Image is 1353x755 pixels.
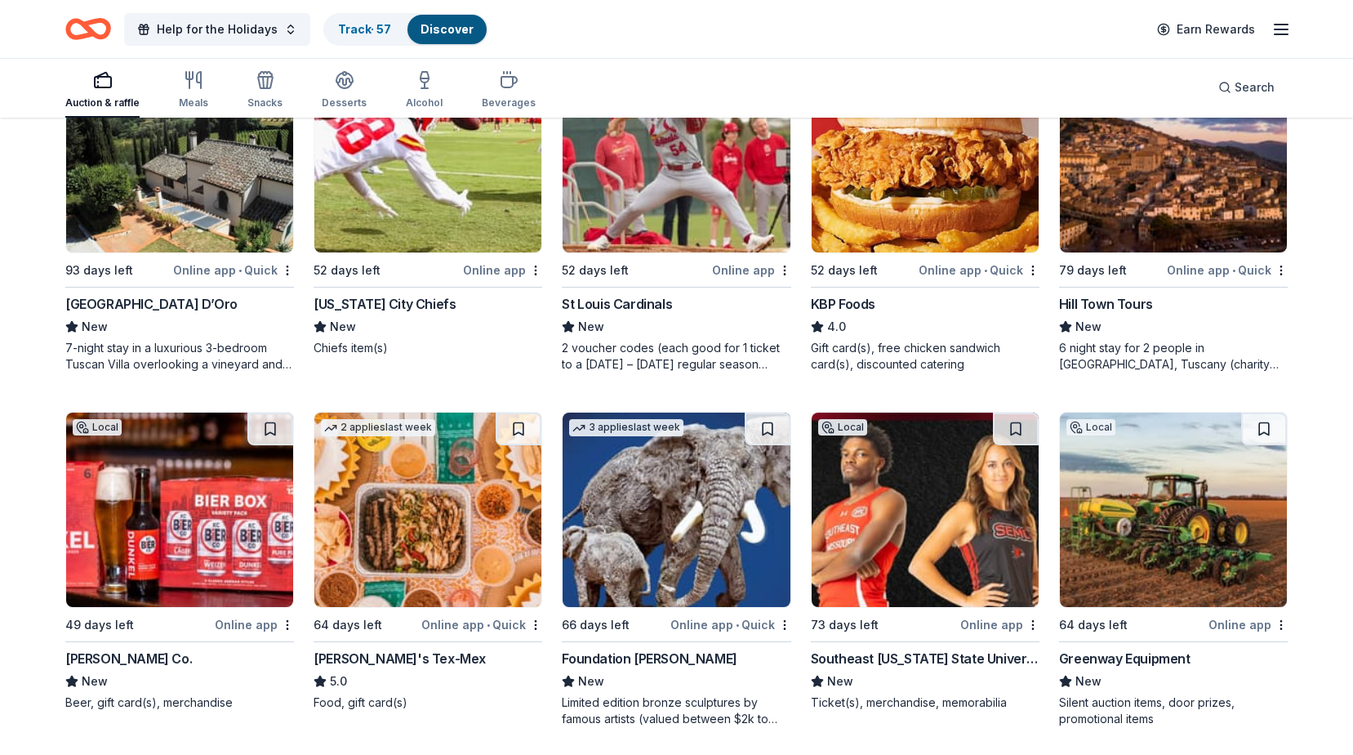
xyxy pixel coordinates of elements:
[984,264,987,277] span: •
[563,58,790,252] img: Image for St Louis Cardinals
[314,412,542,711] a: Image for Chuy's Tex-Mex2 applieslast week64 days leftOnline app•Quick[PERSON_NAME]'s Tex-Mex5.0F...
[1060,58,1287,252] img: Image for Hill Town Tours
[65,649,192,668] div: [PERSON_NAME] Co.
[314,294,456,314] div: [US_STATE] City Chiefs
[569,419,683,436] div: 3 applies last week
[811,340,1039,373] div: Gift card(s), free chicken sandwich card(s), discounted catering
[322,96,367,109] div: Desserts
[1147,15,1265,44] a: Earn Rewards
[562,695,790,727] div: Limited edition bronze sculptures by famous artists (valued between $2k to $7k; proceeds will spl...
[1235,78,1275,97] span: Search
[562,412,790,727] a: Image for Foundation Michelangelo3 applieslast week66 days leftOnline app•QuickFoundation [PERSON...
[562,261,629,280] div: 52 days left
[215,614,294,635] div: Online app
[406,96,443,109] div: Alcohol
[712,260,791,280] div: Online app
[463,260,542,280] div: Online app
[322,64,367,118] button: Desserts
[562,294,672,314] div: St Louis Cardinals
[562,340,790,373] div: 2 voucher codes (each good for 1 ticket to a [DATE] – [DATE] regular season Cardinals game)
[1059,615,1128,635] div: 64 days left
[323,13,488,46] button: Track· 57Discover
[811,57,1039,373] a: Image for KBP Foods6 applieslast week52 days leftOnline app•QuickKBP Foods4.0Gift card(s), free c...
[124,13,310,46] button: Help for the Holidays
[1205,71,1288,104] button: Search
[173,260,294,280] div: Online app Quick
[314,695,542,711] div: Food, gift card(s)
[811,615,879,635] div: 73 days left
[66,58,293,252] img: Image for Villa Sogni D’Oro
[179,96,208,109] div: Meals
[314,58,541,252] img: Image for Kansas City Chiefs
[73,419,122,436] div: Local
[812,413,1039,607] img: Image for Southeast Missouri State University Athletics
[811,649,1039,668] div: Southeast [US_STATE] State University Athletics
[314,413,541,607] img: Image for Chuy's Tex-Mex
[960,614,1039,635] div: Online app
[919,260,1039,280] div: Online app Quick
[827,672,853,691] span: New
[421,22,474,36] a: Discover
[82,317,108,337] span: New
[1075,317,1102,337] span: New
[65,261,133,280] div: 93 days left
[179,64,208,118] button: Meals
[66,413,293,607] img: Image for KC Bier Co.
[1059,261,1127,280] div: 79 days left
[670,614,791,635] div: Online app Quick
[827,317,846,337] span: 4.0
[482,64,536,118] button: Beverages
[1059,340,1288,373] div: 6 night stay for 2 people in [GEOGRAPHIC_DATA], Tuscany (charity rate is $1380; retails at $2200;...
[338,22,391,36] a: Track· 57
[1060,413,1287,607] img: Image for Greenway Equipment
[65,340,294,373] div: 7-night stay in a luxurious 3-bedroom Tuscan Villa overlooking a vineyard and the ancient walled ...
[330,672,347,691] span: 5.0
[1059,294,1153,314] div: Hill Town Tours
[247,96,283,109] div: Snacks
[811,294,875,314] div: KBP Foods
[1167,260,1288,280] div: Online app Quick
[330,317,356,337] span: New
[1066,419,1115,436] div: Local
[321,419,435,436] div: 2 applies last week
[314,57,542,356] a: Image for Kansas City ChiefsLocal52 days leftOnline app[US_STATE] City ChiefsNewChiefs item(s)
[65,96,140,109] div: Auction & raffle
[1232,264,1235,277] span: •
[562,57,790,373] a: Image for St Louis Cardinals52 days leftOnline appSt Louis CardinalsNew2 voucher codes (each good...
[811,412,1039,711] a: Image for Southeast Missouri State University AthleticsLocal73 days leftOnline appSoutheast [US_S...
[65,57,294,373] a: Image for Villa Sogni D’Oro7 applieslast week93 days leftOnline app•Quick[GEOGRAPHIC_DATA] D’OroN...
[487,619,490,632] span: •
[1075,672,1102,691] span: New
[314,615,382,635] div: 64 days left
[1059,649,1191,668] div: Greenway Equipment
[736,619,739,632] span: •
[65,615,134,635] div: 49 days left
[65,64,140,118] button: Auction & raffle
[563,413,790,607] img: Image for Foundation Michelangelo
[1059,695,1288,727] div: Silent auction items, door prizes, promotional items
[65,412,294,711] a: Image for KC Bier Co.Local49 days leftOnline app[PERSON_NAME] Co.NewBeer, gift card(s), merchandise
[812,58,1039,252] img: Image for KBP Foods
[314,340,542,356] div: Chiefs item(s)
[247,64,283,118] button: Snacks
[1059,57,1288,373] a: Image for Hill Town Tours 5 applieslast week79 days leftOnline app•QuickHill Town ToursNew6 night...
[562,615,630,635] div: 66 days left
[578,317,604,337] span: New
[562,649,737,668] div: Foundation [PERSON_NAME]
[82,672,108,691] span: New
[1059,412,1288,727] a: Image for Greenway EquipmentLocal64 days leftOnline appGreenway EquipmentNewSilent auction items,...
[65,294,238,314] div: [GEOGRAPHIC_DATA] D’Oro
[482,96,536,109] div: Beverages
[818,419,867,436] div: Local
[1208,614,1288,635] div: Online app
[578,672,604,691] span: New
[811,695,1039,711] div: Ticket(s), merchandise, memorabilia
[65,695,294,711] div: Beer, gift card(s), merchandise
[157,20,278,39] span: Help for the Holidays
[314,261,381,280] div: 52 days left
[406,64,443,118] button: Alcohol
[65,10,111,48] a: Home
[314,649,486,668] div: [PERSON_NAME]'s Tex-Mex
[811,261,878,280] div: 52 days left
[238,264,242,277] span: •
